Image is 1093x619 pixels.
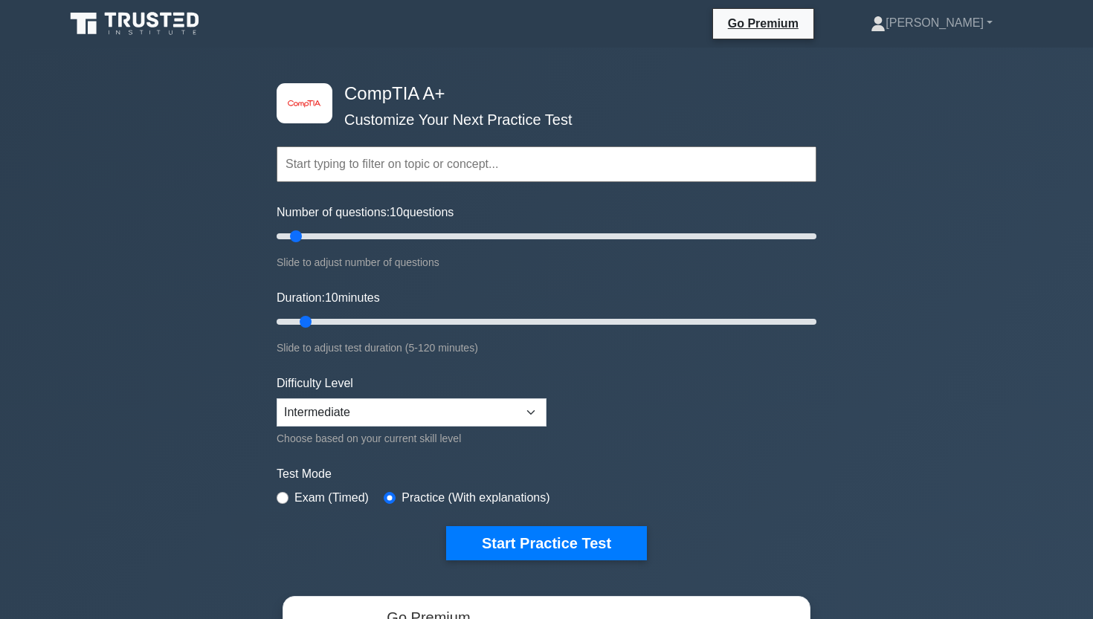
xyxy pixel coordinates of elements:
[294,489,369,507] label: Exam (Timed)
[390,206,403,218] span: 10
[719,14,807,33] a: Go Premium
[277,253,816,271] div: Slide to adjust number of questions
[338,83,744,105] h4: CompTIA A+
[277,204,454,221] label: Number of questions: questions
[277,146,816,182] input: Start typing to filter on topic or concept...
[277,339,816,357] div: Slide to adjust test duration (5-120 minutes)
[835,8,1028,38] a: [PERSON_NAME]
[446,526,647,560] button: Start Practice Test
[277,465,816,483] label: Test Mode
[277,430,546,447] div: Choose based on your current skill level
[325,291,338,304] span: 10
[402,489,549,507] label: Practice (With explanations)
[277,375,353,392] label: Difficulty Level
[277,289,380,307] label: Duration: minutes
